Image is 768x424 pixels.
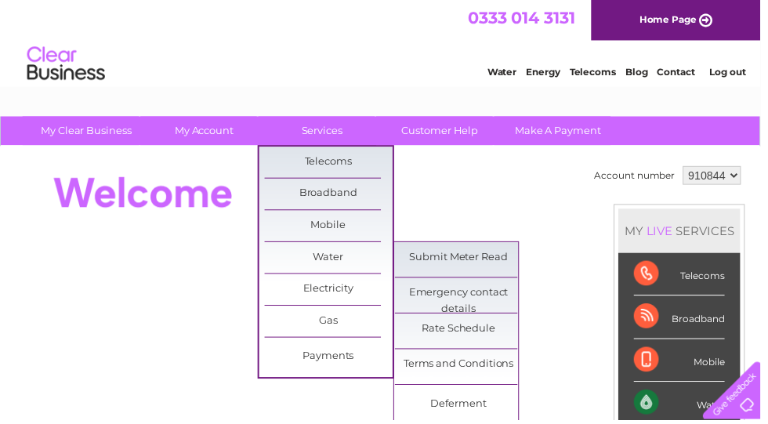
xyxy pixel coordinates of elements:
[399,317,528,348] a: Rate Schedule
[267,245,397,276] a: Water
[267,148,397,179] a: Telecoms
[640,255,732,299] div: Telecoms
[596,164,686,190] td: Account number
[380,118,509,147] a: Customer Help
[399,353,528,384] a: Terms and Conditions
[267,309,397,340] a: Gas
[399,281,528,312] a: Emergency contact details
[267,345,397,376] a: Payments
[267,180,397,212] a: Broadband
[632,67,654,78] a: Blog
[473,8,581,27] a: 0333 014 3131
[15,9,755,76] div: Clear Business is a trading name of Verastar Limited (registered in [GEOGRAPHIC_DATA] No. 3667643...
[640,342,732,386] div: Mobile
[625,211,748,255] div: MY SERVICES
[267,212,397,244] a: Mobile
[23,118,152,147] a: My Clear Business
[142,118,271,147] a: My Account
[492,67,522,78] a: Water
[650,226,683,241] div: LIVE
[664,67,702,78] a: Contact
[531,67,566,78] a: Energy
[716,67,753,78] a: Log out
[261,118,390,147] a: Services
[499,118,629,147] a: Make A Payment
[640,299,732,342] div: Broadband
[267,277,397,308] a: Electricity
[575,67,622,78] a: Telecoms
[399,245,528,276] a: Submit Meter Read
[399,393,528,424] a: Deferment
[27,41,107,89] img: logo.png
